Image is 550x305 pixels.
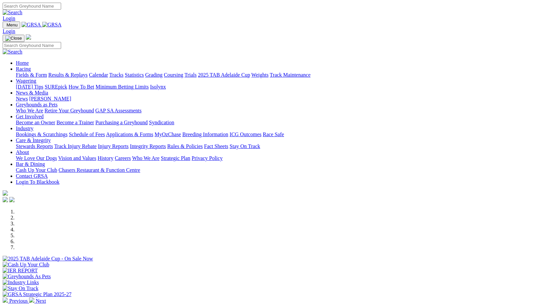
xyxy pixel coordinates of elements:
[16,167,547,173] div: Bar & Dining
[270,72,311,78] a: Track Maintenance
[29,298,46,304] a: Next
[149,120,174,125] a: Syndication
[192,155,223,161] a: Privacy Policy
[16,108,547,114] div: Greyhounds as Pets
[115,155,131,161] a: Careers
[198,72,250,78] a: 2025 TAB Adelaide Cup
[130,143,166,149] a: Integrity Reports
[97,155,113,161] a: History
[3,274,51,280] img: Greyhounds As Pets
[3,16,15,21] a: Login
[106,132,153,137] a: Applications & Forms
[16,84,547,90] div: Wagering
[3,3,61,10] input: Search
[9,197,15,202] img: twitter.svg
[3,256,93,262] img: 2025 TAB Adelaide Cup - On Sale Now
[16,155,547,161] div: About
[36,298,46,304] span: Next
[58,167,140,173] a: Chasers Restaurant & Function Centre
[95,108,142,113] a: GAP SA Assessments
[16,114,44,119] a: Get Involved
[125,72,144,78] a: Statistics
[145,72,163,78] a: Grading
[16,84,43,90] a: [DATE] Tips
[16,72,47,78] a: Fields & Form
[16,90,48,95] a: News & Media
[16,120,55,125] a: Become an Owner
[16,161,45,167] a: Bar & Dining
[16,132,547,137] div: Industry
[29,297,34,303] img: chevron-right-pager-white.svg
[3,197,8,202] img: facebook.svg
[16,78,36,84] a: Wagering
[3,291,71,297] img: GRSA Strategic Plan 2025-27
[155,132,181,137] a: MyOzChase
[251,72,269,78] a: Weights
[16,66,31,72] a: Racing
[16,143,53,149] a: Stewards Reports
[16,126,33,131] a: Industry
[16,143,547,149] div: Care & Integrity
[45,84,67,90] a: SUREpick
[16,167,57,173] a: Cash Up Your Club
[16,102,57,107] a: Greyhounds as Pets
[95,120,148,125] a: Purchasing a Greyhound
[21,22,41,28] img: GRSA
[9,298,28,304] span: Previous
[132,155,160,161] a: Who We Are
[230,132,261,137] a: ICG Outcomes
[95,84,149,90] a: Minimum Betting Limits
[69,84,94,90] a: How To Bet
[109,72,124,78] a: Tracks
[16,132,67,137] a: Bookings & Scratchings
[263,132,284,137] a: Race Safe
[182,132,228,137] a: Breeding Information
[3,49,22,55] img: Search
[16,149,29,155] a: About
[150,84,166,90] a: Isolynx
[7,22,18,27] span: Menu
[42,22,62,28] img: GRSA
[5,36,22,41] img: Close
[161,155,190,161] a: Strategic Plan
[3,10,22,16] img: Search
[16,173,48,179] a: Contact GRSA
[16,60,29,66] a: Home
[89,72,108,78] a: Calendar
[16,72,547,78] div: Racing
[3,286,38,291] img: Stay On Track
[16,108,43,113] a: Who We Are
[16,137,51,143] a: Care & Integrity
[16,179,59,185] a: Login To Blackbook
[16,96,28,101] a: News
[3,21,20,28] button: Toggle navigation
[26,34,31,40] img: logo-grsa-white.png
[3,297,8,303] img: chevron-left-pager-white.svg
[48,72,88,78] a: Results & Replays
[3,42,61,49] input: Search
[164,72,183,78] a: Coursing
[45,108,94,113] a: Retire Your Greyhound
[3,268,38,274] img: IER REPORT
[54,143,96,149] a: Track Injury Rebate
[29,96,71,101] a: [PERSON_NAME]
[3,190,8,196] img: logo-grsa-white.png
[184,72,197,78] a: Trials
[16,155,57,161] a: We Love Our Dogs
[230,143,260,149] a: Stay On Track
[3,298,29,304] a: Previous
[3,262,49,268] img: Cash Up Your Club
[204,143,228,149] a: Fact Sheets
[16,96,547,102] div: News & Media
[98,143,128,149] a: Injury Reports
[167,143,203,149] a: Rules & Policies
[56,120,94,125] a: Become a Trainer
[3,280,39,286] img: Industry Links
[16,120,547,126] div: Get Involved
[3,28,15,34] a: Login
[58,155,96,161] a: Vision and Values
[69,132,105,137] a: Schedule of Fees
[3,35,24,42] button: Toggle navigation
